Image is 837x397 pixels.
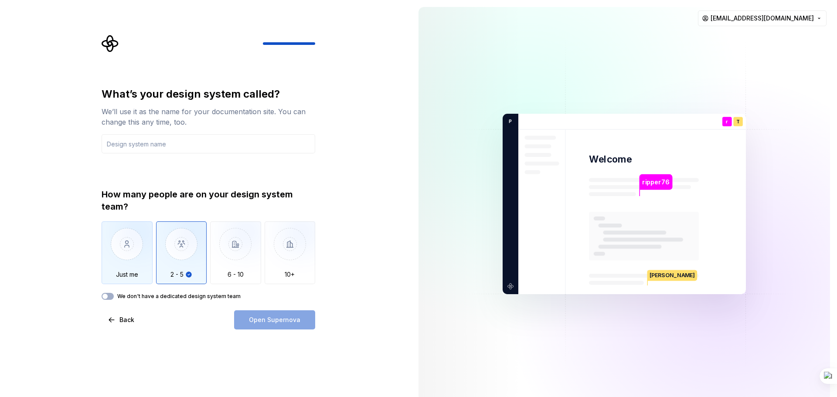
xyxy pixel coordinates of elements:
[102,87,315,101] div: What’s your design system called?
[117,293,241,300] label: We don't have a dedicated design system team
[648,270,697,281] p: [PERSON_NAME]
[102,188,315,213] div: How many people are on your design system team?
[711,14,814,23] span: [EMAIL_ADDRESS][DOMAIN_NAME]
[589,153,632,166] p: Welcome
[733,117,743,126] div: T
[642,177,669,187] p: ripper76
[698,10,827,26] button: [EMAIL_ADDRESS][DOMAIN_NAME]
[726,119,728,124] p: r
[102,35,119,52] svg: Supernova Logo
[506,118,512,126] p: P
[102,106,315,127] div: We’ll use it as the name for your documentation site. You can change this any time, too.
[119,316,134,324] span: Back
[102,134,315,153] input: Design system name
[102,310,142,329] button: Back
